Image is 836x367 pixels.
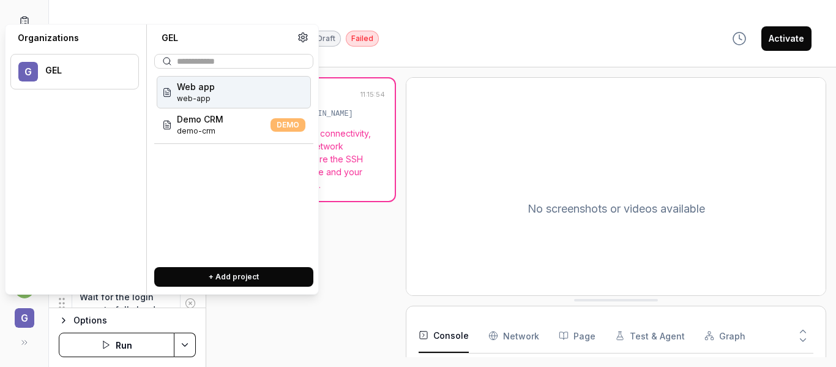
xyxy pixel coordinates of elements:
span: Web app [177,80,215,93]
button: Page [559,319,595,353]
button: + Add project [154,267,313,287]
div: GEL [154,32,297,44]
div: Failed [346,31,379,47]
button: Graph [704,319,745,353]
button: Activate [761,26,812,51]
button: Console [419,319,469,353]
div: GEL [45,65,122,76]
div: Suggestions [154,74,313,257]
div: Organizations [10,32,139,44]
button: Run [59,333,174,357]
a: Organization settings [297,32,308,47]
button: Network [488,319,539,353]
time: 11:15:54 [360,90,385,99]
button: View version history [725,26,754,51]
span: Project ID: Ij8V [177,93,215,104]
div: Options [73,313,196,328]
span: G [18,62,38,81]
span: G [15,308,34,328]
button: Remove step [181,291,200,316]
button: Test & Agent [615,319,685,353]
span: Project ID: gz3L [177,126,223,137]
button: G [5,298,43,330]
div: Suggestions [59,284,196,322]
span: Demo CRM [177,113,223,126]
button: Options [59,313,196,328]
div: No screenshots or videos available [406,78,826,340]
div: Draft [312,31,341,47]
span: DEMO [271,118,305,132]
button: GGEL [10,54,139,89]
